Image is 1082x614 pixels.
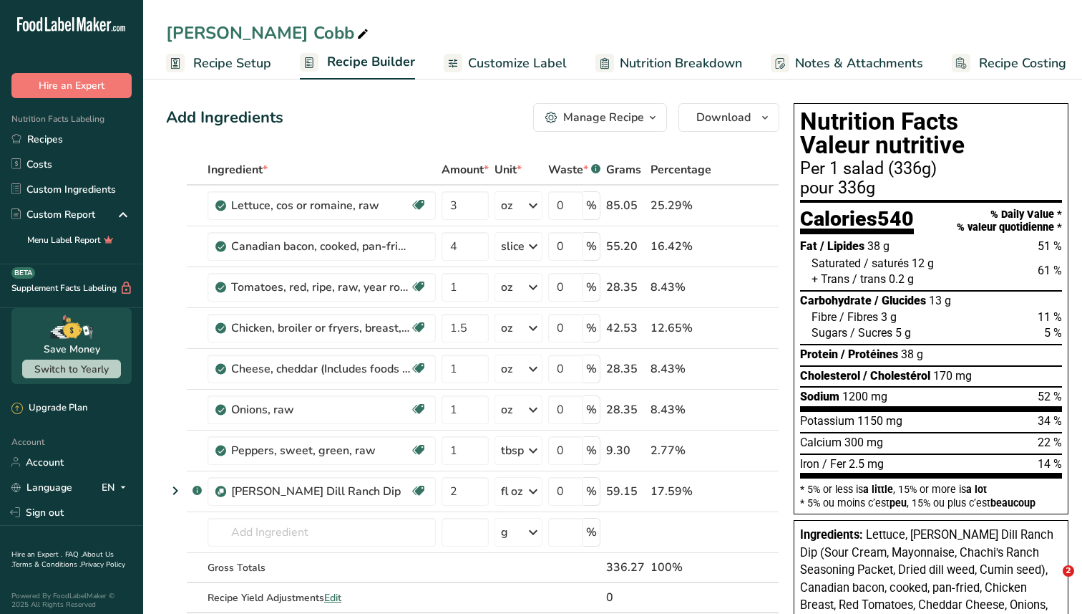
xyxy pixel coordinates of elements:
a: Recipe Costing [952,47,1066,80]
span: Ingredient [208,161,268,178]
button: Manage Recipe [533,103,667,132]
a: Privacy Policy [81,560,125,570]
span: 540 [877,206,914,231]
div: 336.27 [606,559,645,576]
div: 55.20 [606,238,645,255]
div: [PERSON_NAME] Cobb [166,20,371,46]
div: oz [501,360,512,378]
span: 22 % [1038,436,1062,449]
span: 12 g [912,256,934,270]
span: Nutrition Breakdown [620,54,742,73]
span: Saturated [811,256,861,270]
span: 5 g [895,326,911,340]
span: Amount [442,161,489,178]
span: / Glucides [874,294,926,307]
div: Canadian bacon, cooked, pan-fried [231,238,410,255]
a: Hire an Expert . [11,550,62,560]
span: 170 mg [933,369,972,383]
span: 11 % [1038,310,1062,324]
div: 25.29% [650,197,711,214]
span: Customize Label [468,54,567,73]
div: 9.30 [606,442,645,459]
div: 12.65% [650,320,711,337]
a: Terms & Conditions . [12,560,81,570]
button: Hire an Expert [11,73,132,98]
a: Recipe Setup [166,47,271,80]
span: 3 g [881,310,897,324]
div: Upgrade Plan [11,401,87,416]
span: Recipe Costing [979,54,1066,73]
div: Peppers, sweet, green, raw [231,442,410,459]
span: peu [890,497,907,509]
div: Custom Report [11,207,95,222]
div: 85.05 [606,197,645,214]
div: Lettuce, cos or romaine, raw [231,197,410,214]
div: EN [102,479,132,496]
span: Fat [800,239,817,253]
span: + Trans [811,272,849,286]
section: * 5% or less is , 15% or more is [800,479,1062,508]
div: 8.43% [650,401,711,418]
div: tbsp [501,442,524,459]
a: Notes & Attachments [771,47,923,80]
span: Unit [494,161,522,178]
span: Edit [324,591,341,605]
span: Cholesterol [800,369,860,383]
span: Notes & Attachments [795,54,923,73]
span: 1150 mg [857,414,902,428]
iframe: Intercom live chat [1033,565,1068,600]
h1: Nutrition Facts Valeur nutritive [800,110,1062,158]
span: Sugars [811,326,847,340]
span: 52 % [1038,390,1062,403]
a: Nutrition Breakdown [595,47,742,80]
div: Calories [800,208,914,235]
span: 38 g [867,239,890,253]
div: 28.35 [606,279,645,296]
a: FAQ . [65,550,82,560]
div: BETA [11,267,35,279]
span: / Cholestérol [863,369,930,383]
span: Calcium [800,436,842,449]
span: 61 % [1038,264,1062,277]
span: 5 % [1044,326,1062,340]
span: Switch to Yearly [34,363,109,376]
span: 38 g [901,347,923,361]
div: 16.42% [650,238,711,255]
div: Gross Totals [208,560,436,575]
a: Language [11,475,72,500]
span: Download [696,109,751,126]
span: Ingredients: [800,528,863,542]
img: Sub Recipe [215,486,226,497]
div: Chicken, broiler or fryers, breast, skinless, boneless, meat only, cooked, grilled [231,320,410,337]
div: 2.77% [650,442,711,459]
span: / Protéines [841,347,898,361]
div: 8.43% [650,360,711,378]
a: Customize Label [444,47,567,80]
span: Recipe Setup [193,54,271,73]
div: Manage Recipe [563,109,644,126]
div: 8.43% [650,279,711,296]
div: Waste [548,161,600,178]
div: 0 [606,589,645,606]
span: 1200 mg [842,390,887,403]
div: fl oz [501,483,522,500]
input: Add Ingredient [208,518,436,547]
span: 2 [1063,565,1074,577]
span: 2.5 mg [849,457,884,471]
div: Cheese, cheddar (Includes foods for USDA's Food Distribution Program) [231,360,410,378]
div: Onions, raw [231,401,410,418]
div: Per 1 salad (336g) [800,160,1062,178]
span: / Fibres [839,310,878,324]
a: About Us . [11,550,114,570]
span: / Sucres [850,326,892,340]
a: Recipe Builder [300,46,415,80]
span: Sodium [800,390,839,403]
div: Powered By FoodLabelMaker © 2025 All Rights Reserved [11,592,132,609]
div: Add Ingredients [166,106,283,130]
div: slice [501,238,525,255]
div: pour 336g [800,180,1062,197]
div: [PERSON_NAME] Dill Ranch Dip [231,483,410,500]
span: 13 g [929,294,951,307]
button: Download [678,103,779,132]
div: Recipe Yield Adjustments [208,590,436,605]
